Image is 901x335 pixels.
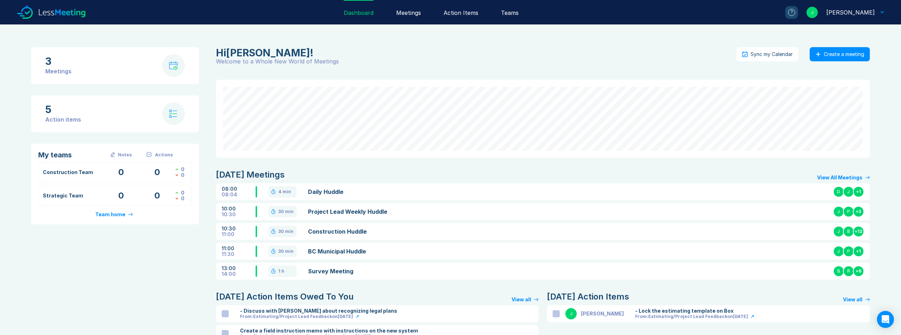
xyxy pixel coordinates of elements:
[843,266,854,277] div: R
[222,231,256,237] div: 11:00
[565,308,577,319] div: J
[278,268,284,274] div: 1 h
[222,251,256,257] div: 11:30
[169,61,178,70] img: calendar-with-clock.svg
[175,167,184,172] div: Actions Closed this Week
[222,186,256,192] div: 08:00
[139,190,175,201] div: Open Action Items
[181,167,184,172] div: 0
[853,246,864,257] div: + 1
[45,56,72,67] div: 3
[810,47,870,61] button: Create a meeting
[155,152,173,158] div: Actions
[222,192,256,197] div: 08:04
[175,174,178,176] img: caret-down-red.svg
[222,266,256,271] div: 13:00
[240,308,397,314] div: - Discuss with [PERSON_NAME] about recognizing legal plans
[843,226,854,237] div: B
[175,168,178,171] img: caret-up-green.svg
[103,190,139,201] div: Meetings with Notes this Week
[278,229,293,234] div: 30 min
[512,297,538,302] a: View all
[43,192,83,199] a: Strategic Team
[777,6,798,19] a: ?
[843,246,854,257] div: P
[216,47,732,58] div: Jeremy Park
[118,152,132,158] div: Notes
[512,297,531,302] div: View all
[216,169,285,180] div: [DATE] Meetings
[843,206,854,217] div: P
[216,58,736,64] div: Welcome to a Whole New World of Meetings
[45,67,72,76] div: Meetings
[547,291,629,302] div: [DATE] Action Items
[278,249,293,254] div: 30 min
[222,206,256,212] div: 10:00
[853,266,864,277] div: + 6
[45,115,81,124] div: Action items
[843,297,870,302] a: View all
[43,169,93,175] a: Construction Team
[833,246,844,257] div: J
[181,190,184,196] div: 0
[222,212,256,217] div: 10:30
[824,51,864,57] div: Create a meeting
[38,151,102,159] div: My teams
[806,7,818,18] div: J
[843,186,854,197] div: J
[240,314,353,319] div: From: Estimating/Project Lead Feedback on [DATE]
[222,271,256,277] div: 14:00
[181,196,184,201] div: 0
[240,328,418,334] div: Create a field instruction memo with instructions on the new system
[222,226,256,231] div: 10:30
[95,212,135,217] a: Team home
[175,197,178,200] img: caret-down-red.svg
[877,311,894,328] div: Open Intercom Messenger
[308,207,522,216] a: Project Lead Weekly Huddle
[817,175,862,180] div: View All Meetings
[826,8,875,17] div: Jeremy Park
[833,206,844,217] div: J
[581,311,624,317] div: [PERSON_NAME]
[817,175,870,180] a: View All Meetings
[95,212,125,217] div: Team home
[736,47,798,61] button: Sync my Calendar
[635,308,754,314] div: - Lock the estimating template on Box
[181,172,184,178] div: 0
[833,186,844,197] div: D
[853,206,864,217] div: + 3
[139,167,175,178] div: Open Action Items
[635,314,748,319] div: From: Estimating/Project Lead Feedback on [DATE]
[175,190,184,196] div: Actions Closed this Week
[103,167,139,178] div: Meetings with Notes this Week
[843,297,862,302] div: View all
[308,227,522,236] a: Construction Huddle
[216,291,354,302] div: [DATE] Action Items Owed To You
[175,196,184,201] div: Actions Assigned this Week
[308,247,522,256] a: BC Municipal Huddle
[853,226,864,237] div: + 12
[175,192,178,194] img: caret-up-green.svg
[833,266,844,277] div: B
[278,189,291,195] div: 4 min
[169,110,177,118] img: check-list.svg
[45,104,81,115] div: 5
[175,172,184,178] div: Actions Assigned this Week
[128,213,133,216] img: arrow-right-primary.svg
[308,267,522,275] a: Survey Meeting
[222,246,256,251] div: 11:00
[853,186,864,197] div: + 1
[308,188,522,196] a: Daily Huddle
[278,209,293,214] div: 30 min
[751,51,793,57] div: Sync my Calendar
[833,226,844,237] div: J
[788,9,795,16] div: ?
